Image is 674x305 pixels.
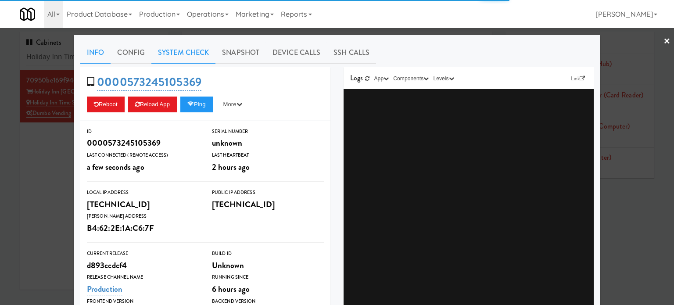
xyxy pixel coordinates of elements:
button: Reload App [128,97,177,112]
a: Production [87,283,122,295]
div: [PERSON_NAME] Address [87,212,199,221]
a: Link [569,74,587,83]
img: Micromart [20,7,35,22]
span: 6 hours ago [212,283,250,295]
div: Serial Number [212,127,324,136]
a: 0000573245105369 [97,74,201,91]
button: Reboot [87,97,125,112]
div: unknown [212,136,324,151]
div: [TECHNICAL_ID] [87,197,199,212]
a: System Check [151,42,215,64]
div: Unknown [212,258,324,273]
button: App [372,74,391,83]
button: Components [391,74,431,83]
a: SSH Calls [327,42,376,64]
div: Last Heartbeat [212,151,324,160]
button: Ping [180,97,213,112]
div: Running Since [212,273,324,282]
div: Release Channel Name [87,273,199,282]
div: ID [87,127,199,136]
a: Snapshot [215,42,266,64]
div: Last Connected (Remote Access) [87,151,199,160]
a: × [663,28,670,55]
span: Logs [350,73,363,83]
button: More [216,97,249,112]
div: Build Id [212,249,324,258]
button: Levels [431,74,456,83]
div: 0000573245105369 [87,136,199,151]
a: Device Calls [266,42,327,64]
span: a few seconds ago [87,161,144,173]
a: Info [80,42,111,64]
span: 2 hours ago [212,161,250,173]
div: d893ccdcf4 [87,258,199,273]
div: B4:62:2E:1A:C6:7F [87,221,199,236]
div: Current Release [87,249,199,258]
div: [TECHNICAL_ID] [212,197,324,212]
div: Public IP Address [212,188,324,197]
a: Config [111,42,151,64]
div: Local IP Address [87,188,199,197]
